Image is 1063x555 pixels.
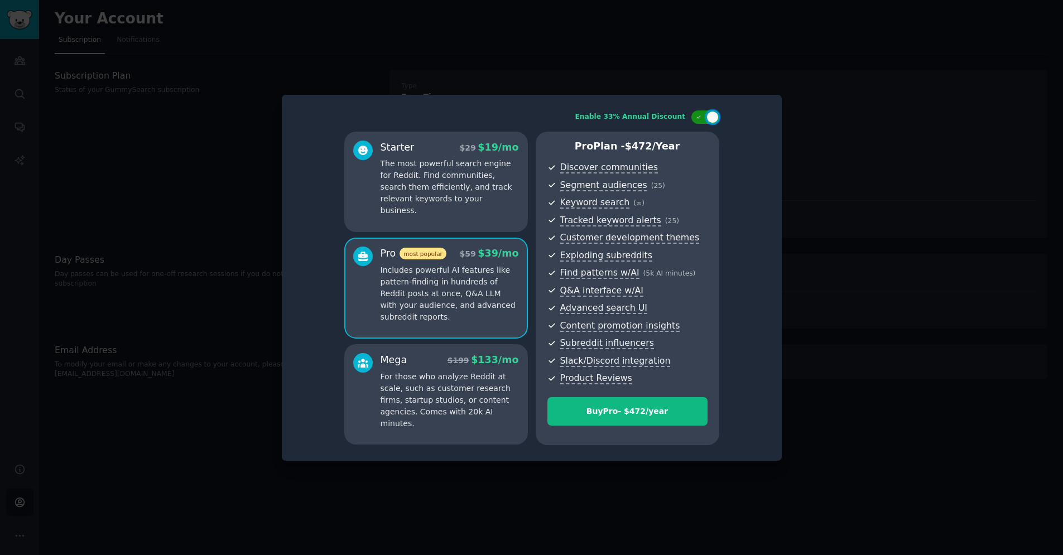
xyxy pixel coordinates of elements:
span: Customer development themes [560,232,700,244]
span: $ 29 [460,143,476,152]
span: ( 25 ) [651,182,665,190]
span: Advanced search UI [560,302,647,314]
span: Q&A interface w/AI [560,285,643,297]
p: Includes powerful AI features like pattern-finding in hundreds of Reddit posts at once, Q&A LLM w... [381,264,519,323]
p: Pro Plan - [547,139,708,153]
div: Buy Pro - $ 472 /year [548,406,707,417]
button: BuyPro- $472/year [547,397,708,426]
span: $ 472 /year [625,141,680,152]
span: $ 199 [448,356,469,365]
span: Content promotion insights [560,320,680,332]
span: $ 133 /mo [471,354,518,365]
span: Tracked keyword alerts [560,215,661,226]
span: Keyword search [560,197,630,209]
div: Pro [381,247,446,260]
span: most popular [400,248,446,259]
span: Segment audiences [560,180,647,191]
span: ( 25 ) [665,217,679,225]
span: $ 19 /mo [478,142,518,153]
span: Product Reviews [560,373,632,384]
span: Discover communities [560,162,658,173]
span: $ 59 [460,249,476,258]
span: $ 39 /mo [478,248,518,259]
span: Exploding subreddits [560,250,652,262]
p: The most powerful search engine for Reddit. Find communities, search them efficiently, and track ... [381,158,519,216]
p: For those who analyze Reddit at scale, such as customer research firms, startup studios, or conte... [381,371,519,429]
div: Mega [381,353,407,367]
span: ( ∞ ) [633,199,644,207]
span: ( 5k AI minutes ) [643,269,696,277]
span: Subreddit influencers [560,337,654,349]
div: Starter [381,141,415,155]
span: Find patterns w/AI [560,267,639,279]
span: Slack/Discord integration [560,355,671,367]
div: Enable 33% Annual Discount [575,112,686,122]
